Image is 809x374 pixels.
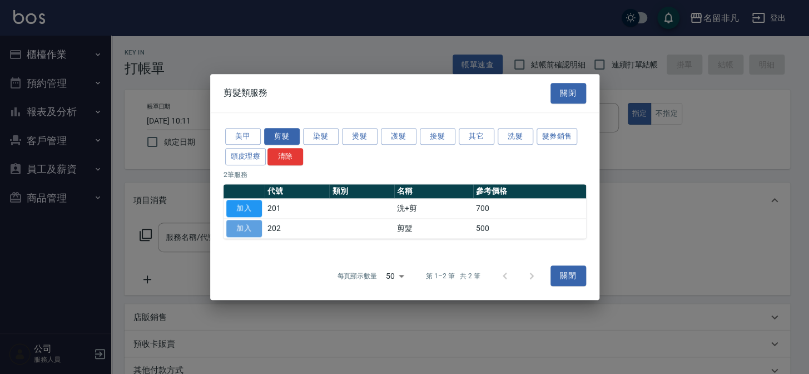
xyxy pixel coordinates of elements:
[225,148,266,165] button: 頭皮理療
[381,128,416,145] button: 護髮
[537,128,578,145] button: 髮券銷售
[337,271,377,281] p: 每頁顯示數量
[394,199,473,219] td: 洗+剪
[473,218,586,238] td: 500
[265,218,330,238] td: 202
[550,83,586,104] button: 關閉
[226,200,262,217] button: 加入
[473,184,586,199] th: 參考價格
[224,87,268,99] span: 剪髮類服務
[267,148,303,165] button: 清除
[459,128,494,145] button: 其它
[498,128,533,145] button: 洗髮
[265,199,330,219] td: 201
[342,128,378,145] button: 燙髮
[329,184,394,199] th: 類別
[225,128,261,145] button: 美甲
[381,261,408,291] div: 50
[473,199,586,219] td: 700
[420,128,455,145] button: 接髮
[226,220,262,237] button: 加入
[264,128,300,145] button: 剪髮
[265,184,330,199] th: 代號
[224,170,586,180] p: 2 筆服務
[550,266,586,287] button: 關閉
[394,184,473,199] th: 名稱
[303,128,339,145] button: 染髮
[394,218,473,238] td: 剪髮
[426,271,480,281] p: 第 1–2 筆 共 2 筆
